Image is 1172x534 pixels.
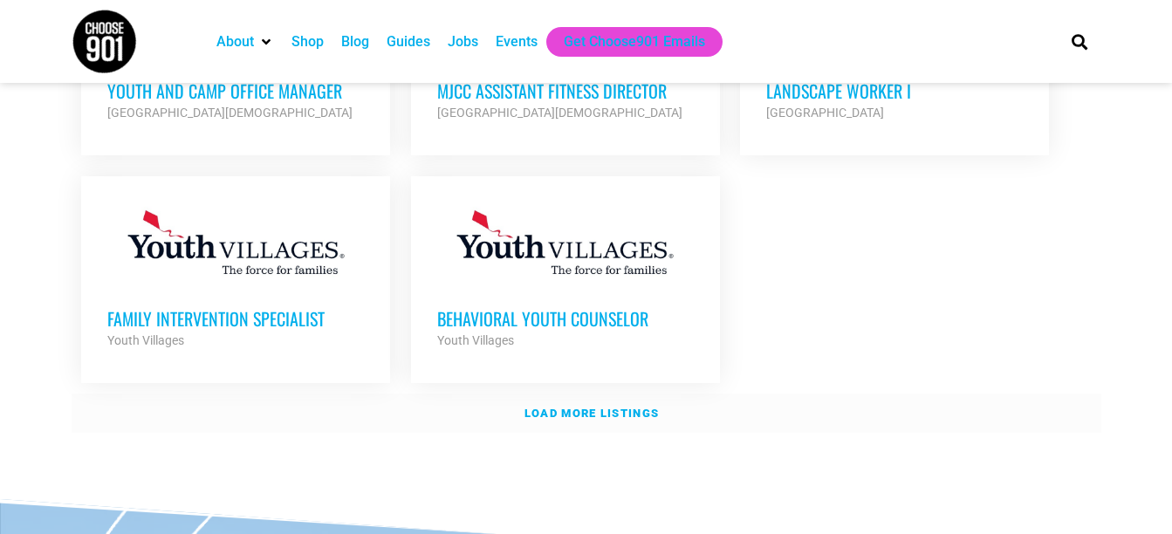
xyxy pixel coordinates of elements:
[291,31,324,52] a: Shop
[524,407,659,420] strong: Load more listings
[496,31,538,52] a: Events
[437,106,682,120] strong: [GEOGRAPHIC_DATA][DEMOGRAPHIC_DATA]
[437,333,514,347] strong: Youth Villages
[437,307,694,330] h3: Behavioral Youth Counselor
[81,176,390,377] a: Family Intervention Specialist Youth Villages
[72,394,1101,434] a: Load more listings
[216,31,254,52] a: About
[208,27,283,57] div: About
[448,31,478,52] a: Jobs
[107,333,184,347] strong: Youth Villages
[107,79,364,102] h3: Youth and Camp Office Manager
[437,79,694,102] h3: MJCC Assistant Fitness Director
[107,307,364,330] h3: Family Intervention Specialist
[564,31,705,52] a: Get Choose901 Emails
[1065,27,1093,56] div: Search
[341,31,369,52] a: Blog
[107,106,353,120] strong: [GEOGRAPHIC_DATA][DEMOGRAPHIC_DATA]
[387,31,430,52] a: Guides
[208,27,1042,57] nav: Main nav
[766,79,1023,102] h3: Landscape Worker I
[411,176,720,377] a: Behavioral Youth Counselor Youth Villages
[766,106,884,120] strong: [GEOGRAPHIC_DATA]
